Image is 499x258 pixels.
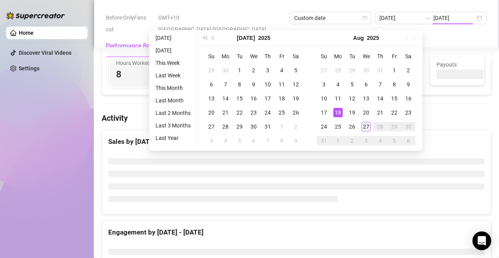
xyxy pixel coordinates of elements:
td: 2025-08-28 [373,120,387,134]
td: 2025-07-28 [331,63,345,77]
div: 5 [347,80,357,89]
td: 2025-07-31 [373,63,387,77]
td: 2025-06-29 [204,63,218,77]
td: 2025-07-07 [218,77,233,91]
td: 2025-08-31 [317,134,331,148]
td: 2025-08-08 [387,77,401,91]
h4: Activity [102,113,491,124]
div: 22 [390,108,399,117]
div: 4 [277,66,286,75]
div: 31 [376,66,385,75]
th: Sa [289,49,303,63]
td: 2025-07-09 [247,77,261,91]
div: 30 [221,66,230,75]
td: 2025-08-03 [204,134,218,148]
td: 2025-08-09 [401,77,415,91]
td: 2025-08-21 [373,106,387,120]
th: Fr [387,49,401,63]
div: 13 [207,94,216,103]
td: 2025-08-14 [373,91,387,106]
td: 2025-08-03 [317,77,331,91]
td: 2025-08-01 [387,63,401,77]
li: This Month [152,83,194,93]
span: Payouts [436,60,478,69]
td: 2025-09-03 [359,134,373,148]
div: 3 [361,136,371,145]
span: Custom date [294,12,367,24]
div: 3 [319,80,329,89]
div: 4 [333,80,343,89]
td: 2025-08-04 [331,77,345,91]
div: Performance Breakdown [106,41,174,51]
div: 2 [291,122,300,131]
span: Before OnlyFans cut [106,12,154,35]
input: Start date [379,14,421,22]
div: 29 [235,122,244,131]
div: 21 [221,108,230,117]
div: 14 [376,94,385,103]
td: 2025-08-01 [275,120,289,134]
td: 2025-07-25 [275,106,289,120]
td: 2025-08-09 [289,134,303,148]
td: 2025-07-06 [204,77,218,91]
th: Tu [233,49,247,63]
div: 6 [207,80,216,89]
div: 17 [319,108,329,117]
li: [DATE] [152,33,194,43]
div: 19 [291,94,300,103]
span: GMT+10 [GEOGRAPHIC_DATA]/[GEOGRAPHIC_DATA] [158,12,284,35]
div: 28 [333,66,343,75]
td: 2025-08-05 [345,77,359,91]
div: Open Intercom Messenger [472,231,491,250]
div: 2 [404,66,413,75]
td: 2025-08-23 [401,106,415,120]
td: 2025-07-08 [233,77,247,91]
th: Th [261,49,275,63]
div: 6 [404,136,413,145]
div: 16 [249,94,258,103]
div: 18 [333,108,343,117]
td: 2025-07-26 [289,106,303,120]
span: to [424,15,430,21]
td: 2025-07-12 [289,77,303,91]
div: 30 [361,66,371,75]
div: 27 [319,66,329,75]
div: 13 [361,94,371,103]
span: 8 [116,68,161,81]
td: 2025-08-12 [345,91,359,106]
td: 2025-08-04 [218,134,233,148]
td: 2025-08-07 [261,134,275,148]
td: 2025-09-04 [373,134,387,148]
th: Fr [275,49,289,63]
div: 29 [390,122,399,131]
div: 4 [221,136,230,145]
div: 24 [263,108,272,117]
div: 26 [291,108,300,117]
td: 2025-08-24 [317,120,331,134]
th: Tu [345,49,359,63]
td: 2025-08-17 [317,106,331,120]
th: Sa [401,49,415,63]
th: We [247,49,261,63]
td: 2025-07-01 [233,63,247,77]
input: End date [433,14,475,22]
div: 26 [347,122,357,131]
div: 12 [291,80,300,89]
th: Su [317,49,331,63]
div: 2 [249,66,258,75]
a: Discover Viral Videos [19,50,72,56]
td: 2025-07-21 [218,106,233,120]
td: 2025-07-04 [275,63,289,77]
div: 25 [277,108,286,117]
div: 10 [263,80,272,89]
th: Th [373,49,387,63]
div: 24 [319,122,329,131]
div: 23 [249,108,258,117]
td: 2025-07-20 [204,106,218,120]
td: 2025-08-07 [373,77,387,91]
div: 1 [390,66,399,75]
span: swap-right [424,15,430,21]
button: Previous month (PageUp) [209,30,218,46]
th: Su [204,49,218,63]
div: 17 [263,94,272,103]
